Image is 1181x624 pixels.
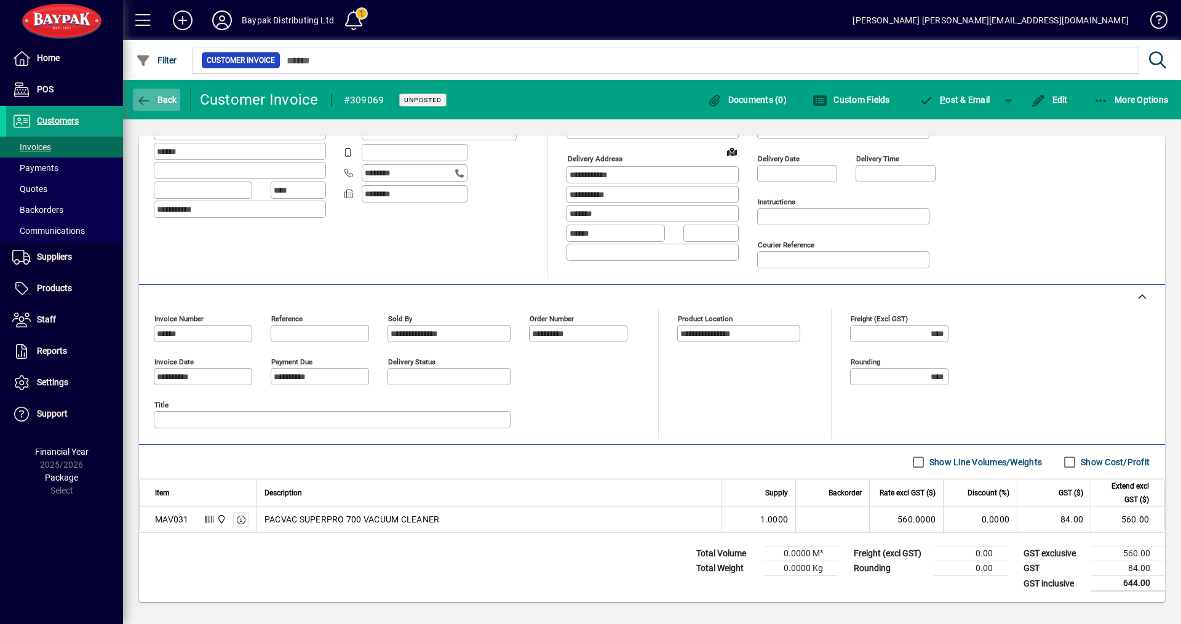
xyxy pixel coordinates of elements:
[344,90,384,110] div: #309069
[213,513,228,526] span: Baypak - Onekawa
[1141,2,1166,42] a: Knowledge Base
[155,486,170,500] span: Item
[6,273,123,304] a: Products
[163,9,202,31] button: Add
[6,220,123,241] a: Communications
[6,74,123,105] a: POS
[1099,479,1149,506] span: Extend excl GST ($)
[853,10,1129,30] div: [PERSON_NAME] [PERSON_NAME][EMAIL_ADDRESS][DOMAIN_NAME]
[848,561,934,576] td: Rounding
[877,513,936,526] div: 560.0000
[1094,95,1169,105] span: More Options
[6,336,123,367] a: Reports
[968,486,1009,500] span: Discount (%)
[12,163,58,173] span: Payments
[851,314,908,323] mat-label: Freight (excl GST)
[760,513,789,526] span: 1.0000
[1059,486,1083,500] span: GST ($)
[45,473,78,482] span: Package
[242,10,334,30] div: Baypak Distributing Ltd
[707,95,787,105] span: Documents (0)
[829,486,862,500] span: Backorder
[530,314,574,323] mat-label: Order number
[927,456,1042,468] label: Show Line Volumes/Weights
[12,184,47,194] span: Quotes
[1031,95,1068,105] span: Edit
[690,561,764,576] td: Total Weight
[404,96,442,104] span: Unposted
[1078,456,1150,468] label: Show Cost/Profit
[848,546,934,561] td: Freight (excl GST)
[12,226,85,236] span: Communications
[133,49,180,71] button: Filter
[758,241,814,249] mat-label: Courier Reference
[913,89,996,111] button: Post & Email
[943,507,1017,532] td: 0.0000
[880,486,936,500] span: Rate excl GST ($)
[813,95,890,105] span: Custom Fields
[1017,546,1091,561] td: GST exclusive
[919,95,990,105] span: ost & Email
[6,43,123,74] a: Home
[133,89,180,111] button: Back
[1028,89,1071,111] button: Edit
[1091,507,1164,532] td: 560.00
[136,95,177,105] span: Back
[6,305,123,335] a: Staff
[722,142,742,161] a: View on map
[940,95,945,105] span: P
[154,358,194,366] mat-label: Invoice date
[758,198,795,206] mat-label: Instructions
[207,54,275,66] span: Customer Invoice
[271,314,303,323] mat-label: Reference
[388,314,412,323] mat-label: Sold by
[37,116,79,126] span: Customers
[1091,561,1165,576] td: 84.00
[271,358,312,366] mat-label: Payment due
[934,546,1008,561] td: 0.00
[764,561,838,576] td: 0.0000 Kg
[37,84,54,94] span: POS
[678,314,733,323] mat-label: Product location
[37,409,68,418] span: Support
[764,546,838,561] td: 0.0000 M³
[37,283,72,293] span: Products
[12,142,51,152] span: Invoices
[690,546,764,561] td: Total Volume
[264,486,302,500] span: Description
[704,89,790,111] button: Documents (0)
[1017,507,1091,532] td: 84.00
[809,89,893,111] button: Custom Fields
[765,486,788,500] span: Supply
[1017,576,1091,591] td: GST inclusive
[155,513,189,526] div: MAV031
[758,154,800,163] mat-label: Delivery date
[6,137,123,158] a: Invoices
[6,242,123,273] a: Suppliers
[35,447,89,457] span: Financial Year
[37,346,67,356] span: Reports
[6,158,123,178] a: Payments
[37,252,72,262] span: Suppliers
[934,561,1008,576] td: 0.00
[6,399,123,430] a: Support
[6,367,123,398] a: Settings
[12,205,63,215] span: Backorders
[851,358,880,366] mat-label: Rounding
[154,401,169,409] mat-label: Title
[856,154,899,163] mat-label: Delivery time
[1091,546,1165,561] td: 560.00
[388,358,435,366] mat-label: Delivery status
[37,377,68,387] span: Settings
[1091,576,1165,591] td: 644.00
[200,90,319,110] div: Customer Invoice
[6,178,123,199] a: Quotes
[37,53,60,63] span: Home
[154,314,204,323] mat-label: Invoice number
[136,55,177,65] span: Filter
[264,513,440,526] span: PACVAC SUPERPRO 700 VACUUM CLEANER
[37,314,56,324] span: Staff
[123,89,191,111] app-page-header-button: Back
[1091,89,1172,111] button: More Options
[202,9,242,31] button: Profile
